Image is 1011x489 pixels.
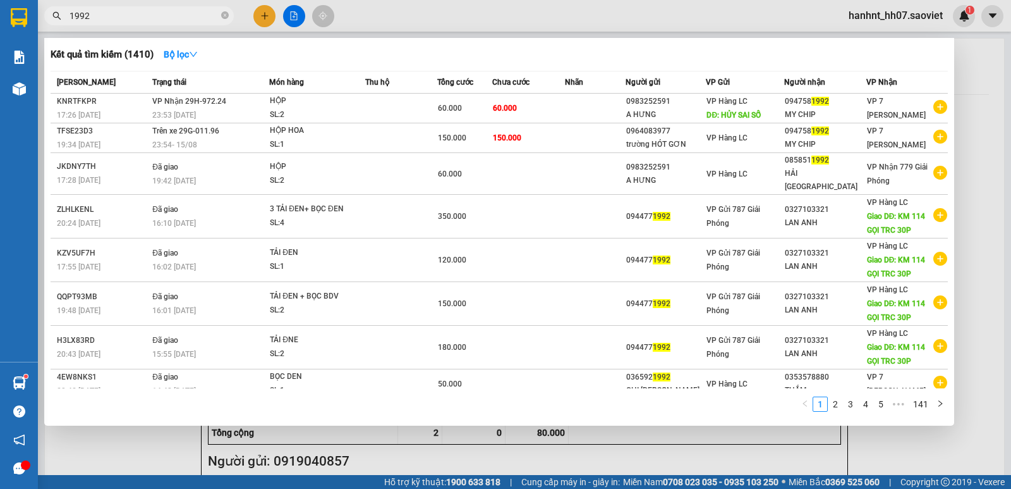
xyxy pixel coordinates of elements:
span: VP Hàng LC [867,242,908,251]
span: VP 7 [PERSON_NAME] [867,97,926,120]
div: 094758 [785,95,865,108]
button: right [933,397,948,412]
li: Previous Page [797,397,813,412]
div: 0327103321 [785,290,865,304]
span: VP Gửi 787 Giải Phóng [706,205,760,228]
img: logo-vxr [11,8,27,27]
span: Nhãn [565,78,583,87]
div: SL: 1 [270,138,365,152]
li: Next Page [933,397,948,412]
span: VP 7 [PERSON_NAME] [867,373,926,395]
h3: Kết quả tìm kiếm ( 1410 ) [51,48,154,61]
span: down [189,50,198,59]
span: 20:24 [DATE] [57,219,100,228]
span: Đã giao [152,292,178,301]
span: 23:53 [DATE] [152,111,196,120]
span: VP Gửi 787 Giải Phóng [706,292,760,315]
span: search [52,11,61,20]
div: TẢI ĐNE [270,333,365,347]
span: 1992 [653,299,670,308]
div: 036592 [626,371,706,384]
a: 2 [828,397,842,411]
div: LAN ANH [785,304,865,317]
span: 1992 [653,256,670,264]
span: Giao DĐ: KM 114 GỌI TRC 30P [867,299,926,322]
span: VP Hàng LC [706,97,748,106]
span: Tổng cước [437,78,473,87]
div: trường HÓT GƠN [626,138,706,151]
span: Người gửi [626,78,660,87]
div: SL: 1 [270,384,365,398]
div: A HƯNG [626,174,706,187]
div: 094477 [626,210,706,223]
span: VP 7 [PERSON_NAME] [867,127,926,149]
div: SL: 2 [270,304,365,318]
div: BỌC DEN [270,370,365,384]
span: 60.000 [493,104,517,113]
div: HỘP [270,94,365,108]
div: MY CHIP [785,138,865,151]
span: 1992 [811,156,829,164]
span: VP Hàng LC [867,329,908,338]
span: 20:43 [DATE] [57,350,100,359]
span: 17:55 [DATE] [57,263,100,271]
div: TFSE23D3 [57,125,148,138]
span: 150.000 [438,133,466,142]
div: LAN ANH [785,216,865,230]
button: Bộ lọcdown [154,44,208,65]
span: VP Hàng LC [706,170,748,178]
span: 19:42 [DATE] [152,176,196,185]
div: HẢI [GEOGRAPHIC_DATA] [785,167,865,194]
div: SL: 2 [270,174,365,188]
a: 141 [909,397,932,411]
div: A HƯNG [626,108,706,121]
span: plus-circle [933,130,947,144]
span: 60.000 [438,104,462,113]
a: 4 [859,397,873,411]
span: 20:42 [DATE] [57,387,100,395]
span: 1992 [653,373,670,381]
span: Giao DĐ: KM 114 GỌI TRC 30P [867,256,926,278]
span: 16:10 [DATE] [152,219,196,228]
img: warehouse-icon [13,376,26,390]
span: VP Gửi 787 Giải Phóng [706,249,760,271]
div: SL: 1 [270,260,365,274]
div: HỘP [270,160,365,174]
div: 094477 [626,254,706,267]
li: Next 5 Pages [888,397,909,412]
span: Giao DĐ: KM 114 GỌI TRC 30P [867,343,926,366]
span: plus-circle [933,208,947,222]
span: Đã giao [152,373,178,381]
span: notification [13,434,25,446]
img: warehouse-icon [13,82,26,96]
span: VP Gửi 787 Giải Phóng [706,336,760,359]
span: Món hàng [269,78,304,87]
div: SL: 2 [270,347,365,361]
span: VP Nhận [866,78,897,87]
button: left [797,397,813,412]
span: VP Hàng LC [706,380,748,388]
span: Trạng thái [152,78,186,87]
span: Thu hộ [365,78,389,87]
span: right [936,400,944,407]
span: Đã giao [152,205,178,214]
span: 23:54 - 15/08 [152,140,197,149]
li: 4 [858,397,873,412]
a: 5 [874,397,888,411]
span: Trên xe 29G-011.96 [152,127,219,135]
span: plus-circle [933,252,947,266]
span: VP Gửi [706,78,730,87]
span: 16:02 [DATE] [152,263,196,271]
span: 17:26 [DATE] [57,111,100,120]
div: 0983252591 [626,95,706,108]
div: TẢI ĐEN [270,246,365,260]
div: HỘP HOA [270,124,365,138]
span: Người nhận [784,78,825,87]
span: Đã giao [152,163,178,171]
div: H3LX83RD [57,334,148,347]
strong: Bộ lọc [164,49,198,59]
span: 1992 [653,212,670,221]
span: VP Nhận 29H-972.24 [152,97,226,106]
span: 16:01 [DATE] [152,306,196,315]
span: 50.000 [438,380,462,388]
